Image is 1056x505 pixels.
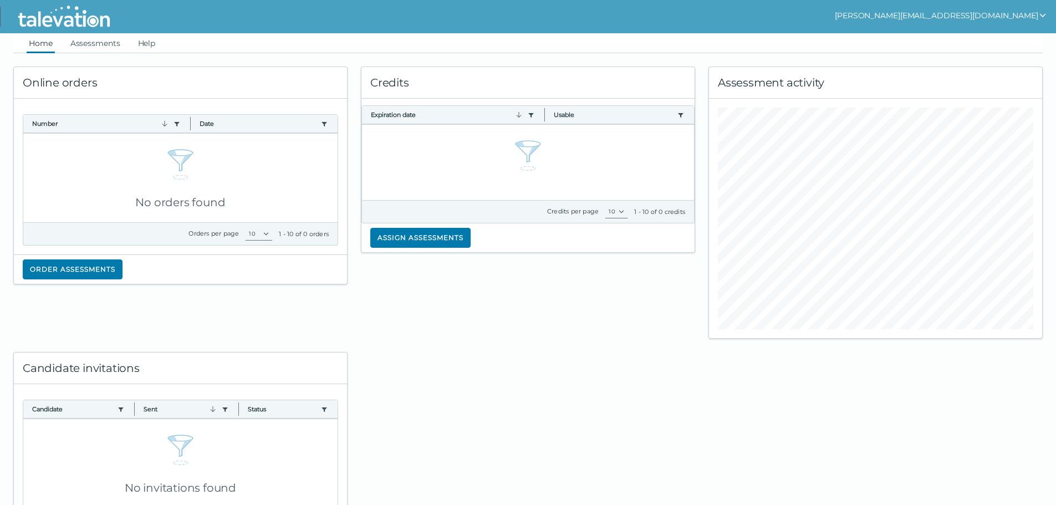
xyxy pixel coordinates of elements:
button: Date [200,119,317,128]
button: Assign assessments [370,228,471,248]
button: Candidate [32,405,113,414]
a: Home [27,33,55,53]
div: Online orders [14,67,347,99]
a: Help [136,33,158,53]
img: Talevation_Logo_Transparent_white.png [13,3,115,30]
button: Order assessments [23,259,123,279]
button: Column resize handle [541,103,548,126]
button: Sent [144,405,217,414]
a: Assessments [68,33,123,53]
div: 1 - 10 of 0 credits [634,207,685,216]
button: Expiration date [371,110,523,119]
button: Status [248,405,317,414]
span: No orders found [135,196,225,209]
button: show user actions [835,9,1047,22]
div: Candidate invitations [14,353,347,384]
button: Column resize handle [187,111,194,135]
button: Usable [554,110,673,119]
div: 1 - 10 of 0 orders [279,229,329,238]
span: No invitations found [125,481,236,494]
div: Credits [361,67,695,99]
label: Orders per page [188,229,239,237]
div: Assessment activity [709,67,1042,99]
button: Number [32,119,169,128]
button: Column resize handle [131,397,138,421]
button: Column resize handle [235,397,242,421]
label: Credits per page [547,207,599,215]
